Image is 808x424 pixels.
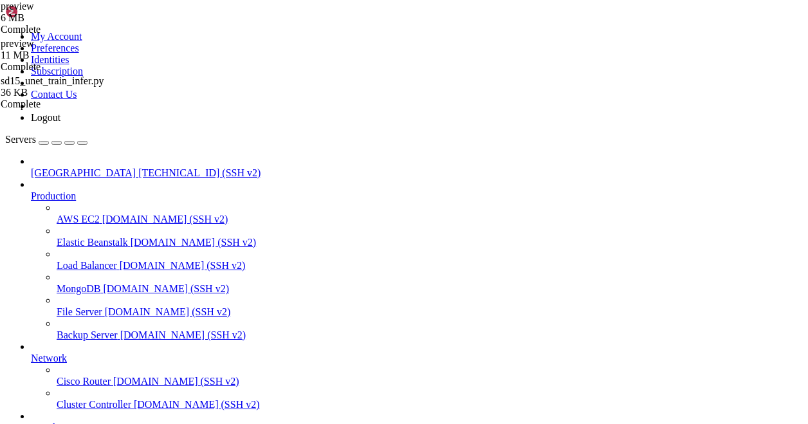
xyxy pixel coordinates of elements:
[1,24,129,35] div: Complete
[1,75,129,98] span: sd15_unet_train_infer.py
[1,87,129,98] div: 36 KB
[1,1,129,24] span: preview
[1,38,34,49] span: preview
[1,75,104,86] span: sd15_unet_train_infer.py
[1,38,129,61] span: preview
[1,50,129,61] div: 11 MB
[1,12,129,24] div: 6 MB
[1,1,34,12] span: preview
[1,61,129,73] div: Complete
[1,98,129,110] div: Complete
